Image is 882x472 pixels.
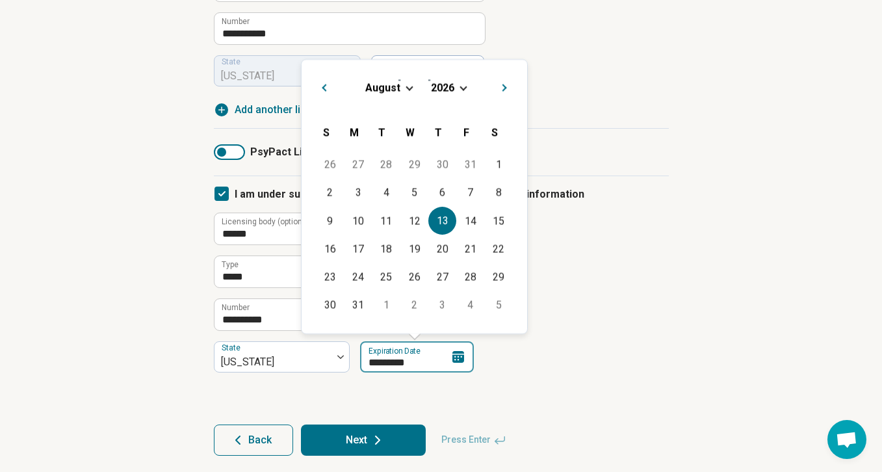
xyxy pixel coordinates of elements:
div: Choose Saturday, August 1st, 2026 [485,150,513,178]
span: S [491,126,498,138]
div: Choose Tuesday, July 28th, 2026 [372,150,400,178]
label: Number [222,304,250,311]
span: W [406,126,415,138]
div: Choose Saturday, August 8th, 2026 [485,178,513,206]
div: Choose Friday, August 14th, 2026 [456,207,484,235]
span: T [435,126,442,138]
div: Choose Saturday, September 5th, 2026 [485,291,513,319]
span: August [365,81,400,94]
span: M [350,126,359,138]
div: Choose Monday, August 31st, 2026 [344,291,372,319]
div: Choose Thursday, August 6th, 2026 [428,178,456,206]
div: Choose Monday, August 3rd, 2026 [344,178,372,206]
div: Choose Saturday, August 22nd, 2026 [485,235,513,263]
div: Choose Sunday, July 26th, 2026 [316,150,344,178]
div: Choose Sunday, August 30th, 2026 [316,291,344,319]
button: August [365,81,401,94]
div: Choose Thursday, August 20th, 2026 [428,235,456,263]
div: Choose Thursday, July 30th, 2026 [428,150,456,178]
div: Choose Friday, September 4th, 2026 [456,291,484,319]
div: Choose Monday, July 27th, 2026 [344,150,372,178]
label: Number [222,18,250,25]
div: Choose Sunday, August 9th, 2026 [316,207,344,235]
span: Add another license [235,102,330,118]
label: Type [222,261,239,269]
span: 2026 [431,81,454,94]
span: PsyPact License [250,144,333,160]
button: 2026 [430,81,455,94]
div: Choose Sunday, August 16th, 2026 [316,235,344,263]
div: Choose Tuesday, September 1st, 2026 [372,291,400,319]
div: Choose Tuesday, August 4th, 2026 [372,178,400,206]
label: State [222,343,243,352]
div: Choose Thursday, August 27th, 2026 [428,263,456,291]
div: Choose Wednesday, September 2nd, 2026 [400,291,428,319]
div: Choose Saturday, August 15th, 2026 [485,207,513,235]
span: S [323,126,330,138]
label: Licensing body (optional) [222,218,311,226]
div: Choose Thursday, September 3rd, 2026 [428,291,456,319]
span: F [463,126,469,138]
span: Press Enter [434,425,514,456]
span: Back [248,435,272,445]
div: Choose Friday, August 21st, 2026 [456,235,484,263]
div: Choose Wednesday, August 19th, 2026 [400,235,428,263]
div: Choose Saturday, August 29th, 2026 [485,263,513,291]
h2: [DATE] [312,75,517,94]
div: Choose Wednesday, August 26th, 2026 [400,263,428,291]
div: Choose Friday, August 28th, 2026 [456,263,484,291]
div: Choose Tuesday, August 18th, 2026 [372,235,400,263]
div: Choose Friday, August 7th, 2026 [456,178,484,206]
button: Next Month [496,75,517,96]
button: Next [301,425,426,456]
div: Choose Date [301,59,528,334]
input: credential.supervisorLicense.0.name [214,256,485,287]
button: Back [214,425,293,456]
div: Choose Thursday, August 13th, 2026 [428,207,456,235]
div: Choose Monday, August 10th, 2026 [344,207,372,235]
button: Previous Month [312,75,333,96]
div: Choose Wednesday, August 12th, 2026 [400,207,428,235]
button: Add another license [214,102,330,118]
div: Choose Wednesday, August 5th, 2026 [400,178,428,206]
div: Choose Monday, August 17th, 2026 [344,235,372,263]
div: Choose Tuesday, August 11th, 2026 [372,207,400,235]
div: Choose Wednesday, July 29th, 2026 [400,150,428,178]
div: Choose Sunday, August 23rd, 2026 [316,263,344,291]
div: Month August, 2026 [316,150,512,319]
div: Choose Tuesday, August 25th, 2026 [372,263,400,291]
span: I am under supervision, so I will list my supervisor’s license information [235,188,584,200]
div: Choose Friday, July 31st, 2026 [456,150,484,178]
div: Open chat [827,420,866,459]
div: Choose Sunday, August 2nd, 2026 [316,178,344,206]
div: Choose Monday, August 24th, 2026 [344,263,372,291]
span: T [378,126,385,138]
